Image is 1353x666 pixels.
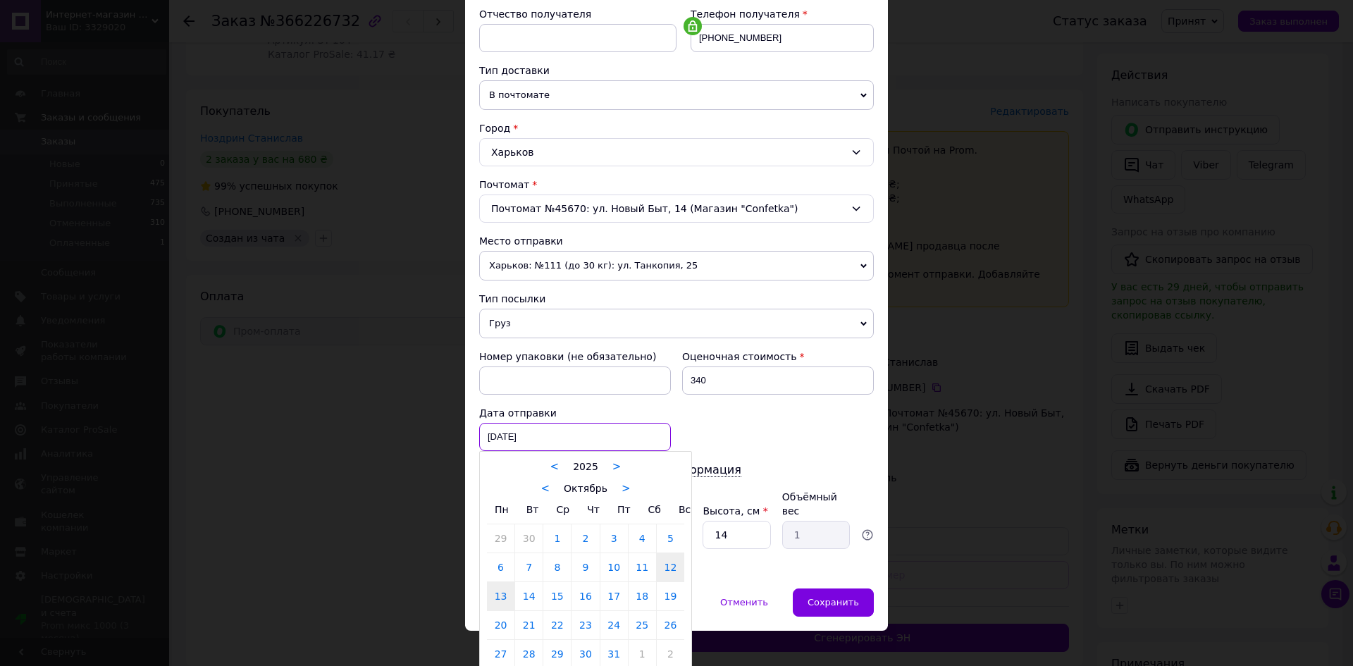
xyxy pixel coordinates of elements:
span: Вт [526,504,539,515]
a: 3 [600,524,628,553]
a: 16 [572,582,599,610]
a: 8 [543,553,571,581]
a: 24 [600,611,628,639]
a: 2 [572,524,599,553]
a: 25 [629,611,656,639]
a: 13 [487,582,514,610]
a: 10 [600,553,628,581]
a: 9 [572,553,599,581]
span: Пн [495,504,509,515]
a: 6 [487,553,514,581]
a: 15 [543,582,571,610]
span: Чт [587,504,600,515]
span: Ср [556,504,569,515]
a: 5 [657,524,684,553]
a: > [612,460,622,473]
a: 12 [657,553,684,581]
a: 1 [543,524,571,553]
span: Сохранить [808,597,859,608]
a: > [622,482,631,495]
a: 14 [515,582,543,610]
a: 21 [515,611,543,639]
a: 19 [657,582,684,610]
a: 23 [572,611,599,639]
a: 29 [487,524,514,553]
a: 17 [600,582,628,610]
span: Сб [648,504,661,515]
span: Пт [617,504,631,515]
a: 30 [515,524,543,553]
span: Отменить [720,597,768,608]
a: 11 [629,553,656,581]
a: 22 [543,611,571,639]
span: Вс [679,504,691,515]
a: 18 [629,582,656,610]
a: < [550,460,560,473]
a: 4 [629,524,656,553]
span: 2025 [573,461,598,472]
span: Октябрь [564,483,607,494]
a: < [541,482,550,495]
a: 26 [657,611,684,639]
a: 20 [487,611,514,639]
a: 7 [515,553,543,581]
